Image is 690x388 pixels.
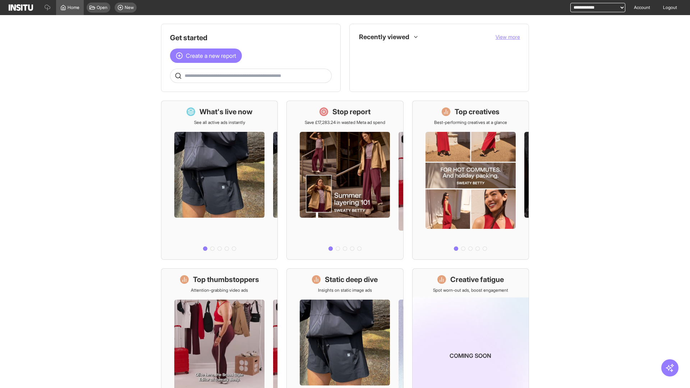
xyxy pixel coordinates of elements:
span: Open [97,5,107,10]
span: Create a new report [186,51,236,60]
a: What's live nowSee all active ads instantly [161,101,278,260]
h1: Get started [170,33,332,43]
h1: Stop report [332,107,371,117]
p: See all active ads instantly [194,120,245,125]
button: View more [496,33,520,41]
a: Stop reportSave £17,283.24 in wasted Meta ad spend [286,101,403,260]
button: Create a new report [170,48,242,63]
h1: Top creatives [455,107,500,117]
h1: Static deep dive [325,274,378,285]
span: Home [68,5,79,10]
p: Attention-grabbing video ads [191,287,248,293]
span: New [125,5,134,10]
img: Logo [9,4,33,11]
h1: What's live now [199,107,253,117]
p: Insights on static image ads [318,287,372,293]
p: Best-performing creatives at a glance [434,120,507,125]
p: Save £17,283.24 in wasted Meta ad spend [305,120,385,125]
h1: Top thumbstoppers [193,274,259,285]
span: View more [496,34,520,40]
a: Top creativesBest-performing creatives at a glance [412,101,529,260]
